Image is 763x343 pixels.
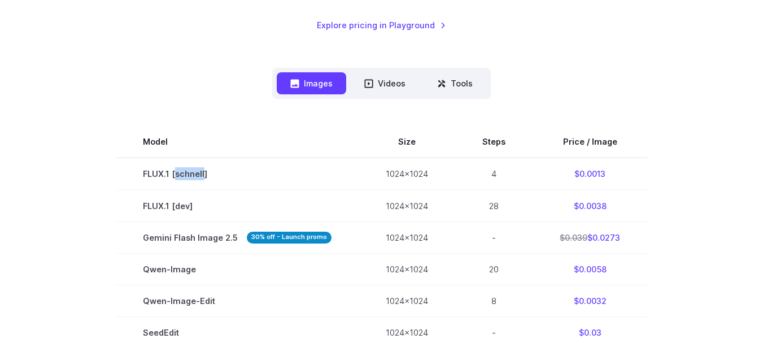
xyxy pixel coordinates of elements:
[455,126,533,158] th: Steps
[359,285,455,316] td: 1024x1024
[455,158,533,190] td: 4
[143,231,332,244] span: Gemini Flash Image 2.5
[560,233,587,242] s: $0.039
[359,253,455,285] td: 1024x1024
[455,285,533,316] td: 8
[359,190,455,222] td: 1024x1024
[359,222,455,253] td: 1024x1024
[359,158,455,190] td: 1024x1024
[533,190,647,222] td: $0.0038
[533,126,647,158] th: Price / Image
[277,72,346,94] button: Images
[247,232,332,244] strong: 30% off - Launch promo
[533,285,647,316] td: $0.0032
[116,158,359,190] td: FLUX.1 [schnell]
[116,126,359,158] th: Model
[317,19,446,32] a: Explore pricing in Playground
[533,222,647,253] td: $0.0273
[359,126,455,158] th: Size
[455,190,533,222] td: 28
[116,190,359,222] td: FLUX.1 [dev]
[116,253,359,285] td: Qwen-Image
[455,253,533,285] td: 20
[533,253,647,285] td: $0.0058
[455,222,533,253] td: -
[351,72,419,94] button: Videos
[533,158,647,190] td: $0.0013
[424,72,486,94] button: Tools
[116,285,359,316] td: Qwen-Image-Edit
